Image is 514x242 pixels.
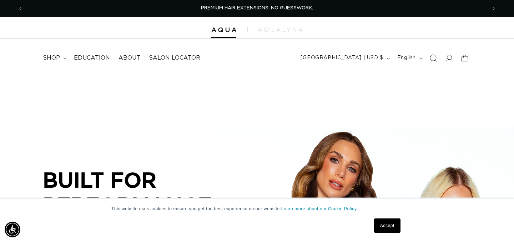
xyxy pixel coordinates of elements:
[486,2,502,15] button: Next announcement
[12,2,28,15] button: Previous announcement
[397,54,416,62] span: English
[296,51,393,65] button: [GEOGRAPHIC_DATA] | USD $
[74,54,110,62] span: Education
[211,27,236,32] img: Aqua Hair Extensions
[111,206,403,212] p: This website uses cookies to ensure you get the best experience on our website.
[201,6,313,10] span: PREMIUM HAIR EXTENSIONS. NO GUESSWORK.
[70,50,114,66] a: Education
[281,206,358,211] a: Learn more about our Cookie Policy.
[145,50,205,66] a: Salon Locator
[43,54,60,62] span: shop
[119,54,140,62] span: About
[149,54,200,62] span: Salon Locator
[393,51,425,65] button: English
[114,50,145,66] a: About
[374,218,400,233] a: Accept
[425,50,441,66] summary: Search
[258,27,303,32] img: aqualyna.com
[301,54,383,62] span: [GEOGRAPHIC_DATA] | USD $
[39,50,70,66] summary: shop
[5,222,20,237] div: Accessibility Menu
